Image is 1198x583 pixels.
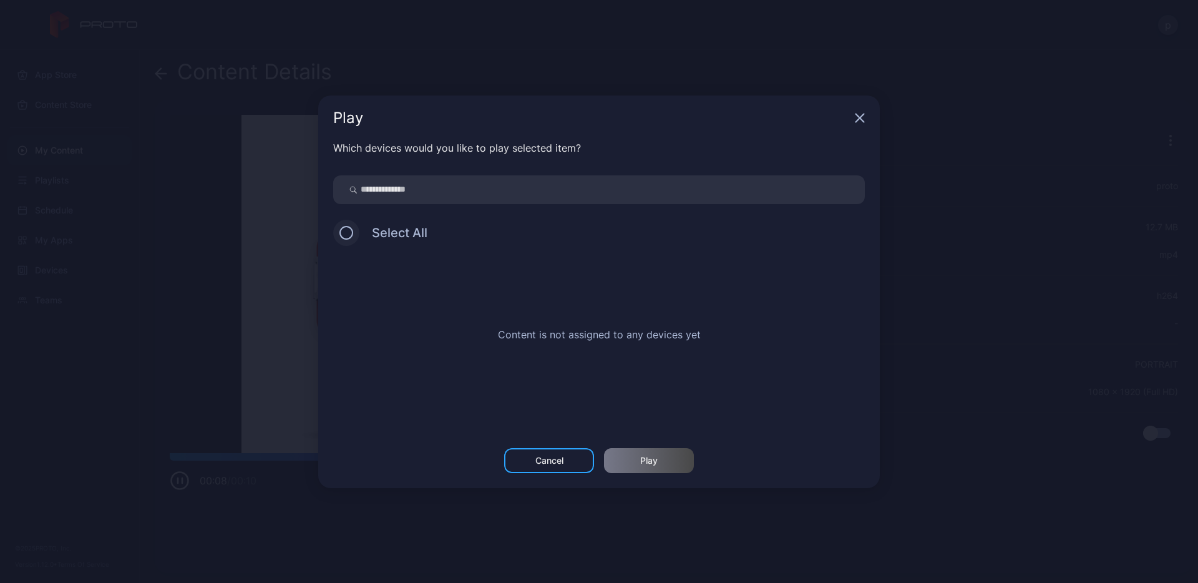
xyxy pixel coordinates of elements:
[333,140,865,155] div: Which devices would you like to play selected item?
[640,456,658,466] div: Play
[604,448,694,473] button: Play
[333,110,850,125] div: Play
[359,225,427,240] span: Select All
[535,456,563,466] div: Cancel
[498,327,701,342] p: Content is not assigned to any devices yet
[504,448,594,473] button: Cancel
